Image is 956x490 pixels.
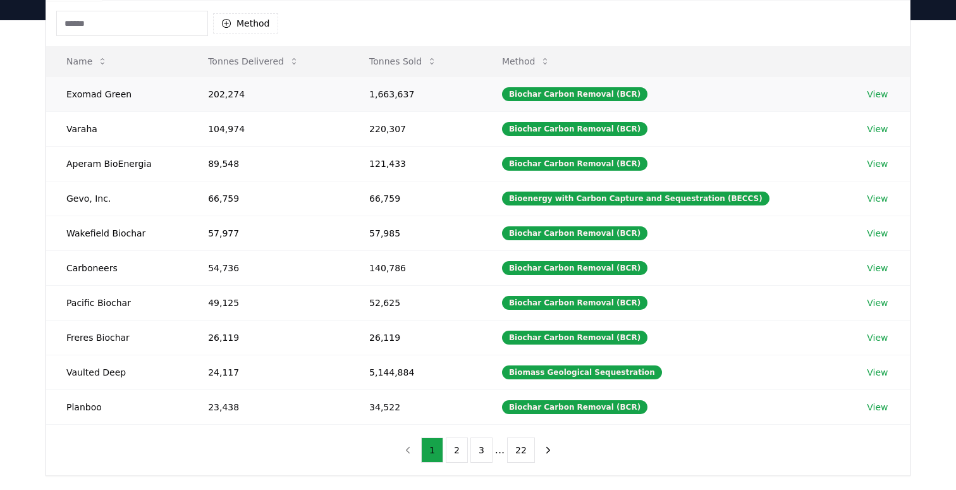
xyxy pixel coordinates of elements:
div: Bioenergy with Carbon Capture and Sequestration (BECCS) [502,192,769,205]
td: 140,786 [349,250,482,285]
div: Biochar Carbon Removal (BCR) [502,157,647,171]
td: Carboneers [46,250,188,285]
div: Biomass Geological Sequestration [502,365,662,379]
a: View [867,331,888,344]
div: Biochar Carbon Removal (BCR) [502,296,647,310]
a: View [867,157,888,170]
td: 26,119 [188,320,349,355]
div: Biochar Carbon Removal (BCR) [502,122,647,136]
button: 3 [470,438,493,463]
td: Aperam BioEnergia [46,146,188,181]
td: Varaha [46,111,188,146]
td: 24,117 [188,355,349,389]
td: 66,759 [349,181,482,216]
td: 26,119 [349,320,482,355]
td: Exomad Green [46,77,188,111]
td: 57,985 [349,216,482,250]
div: Biochar Carbon Removal (BCR) [502,87,647,101]
td: Vaulted Deep [46,355,188,389]
a: View [867,88,888,101]
div: Biochar Carbon Removal (BCR) [502,331,647,345]
td: Freres Biochar [46,320,188,355]
td: 49,125 [188,285,349,320]
div: Biochar Carbon Removal (BCR) [502,226,647,240]
div: Biochar Carbon Removal (BCR) [502,400,647,414]
td: 34,522 [349,389,482,424]
td: 89,548 [188,146,349,181]
button: Tonnes Delivered [198,49,309,74]
a: View [867,227,888,240]
button: Method [213,13,278,34]
a: View [867,401,888,413]
li: ... [495,443,505,458]
a: View [867,262,888,274]
button: Name [56,49,118,74]
td: Pacific Biochar [46,285,188,320]
td: 121,433 [349,146,482,181]
a: View [867,366,888,379]
td: 1,663,637 [349,77,482,111]
button: Tonnes Sold [359,49,447,74]
button: Method [492,49,561,74]
td: 5,144,884 [349,355,482,389]
td: 202,274 [188,77,349,111]
td: 104,974 [188,111,349,146]
td: 66,759 [188,181,349,216]
td: 57,977 [188,216,349,250]
a: View [867,123,888,135]
button: 22 [507,438,535,463]
a: View [867,192,888,205]
button: 2 [446,438,468,463]
td: Wakefield Biochar [46,216,188,250]
td: Gevo, Inc. [46,181,188,216]
td: Planboo [46,389,188,424]
td: 52,625 [349,285,482,320]
button: next page [537,438,559,463]
a: View [867,297,888,309]
td: 54,736 [188,250,349,285]
td: 23,438 [188,389,349,424]
button: 1 [421,438,443,463]
div: Biochar Carbon Removal (BCR) [502,261,647,275]
td: 220,307 [349,111,482,146]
